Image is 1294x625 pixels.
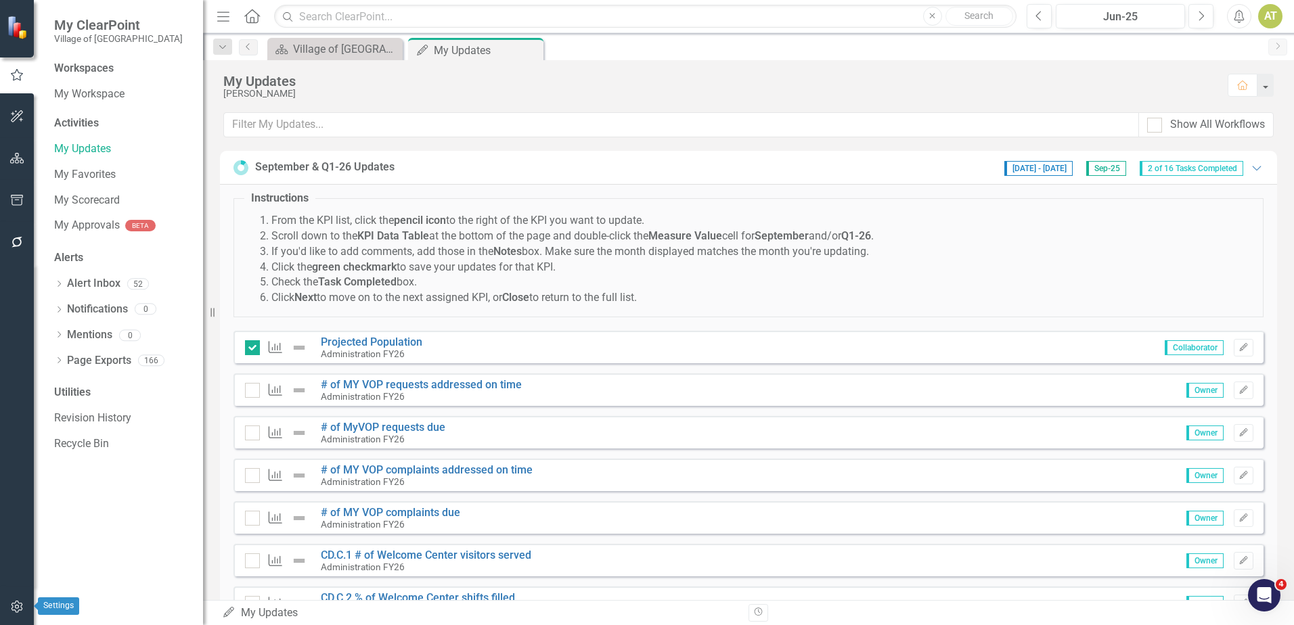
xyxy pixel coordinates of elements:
[1056,4,1185,28] button: Jun-25
[271,41,399,57] a: Village of [GEOGRAPHIC_DATA] - Welcome Page
[38,597,79,615] div: Settings
[271,260,1253,275] li: Click the to save your updates for that KPI.
[502,291,529,304] strong: Close
[1258,4,1282,28] button: AT
[7,15,30,39] img: ClearPoint Strategy
[291,510,307,526] img: Not Defined
[291,382,307,398] img: Not Defined
[274,5,1017,28] input: Search ClearPoint...
[54,116,189,131] div: Activities
[1186,511,1224,526] span: Owner
[54,167,189,183] a: My Favorites
[222,605,738,621] div: My Updates
[357,229,429,242] strong: KPI Data Table
[271,275,1253,290] li: Check the box.
[138,355,164,367] div: 166
[321,506,460,519] a: # of MY VOP complaints due
[125,220,156,231] div: BETA
[54,385,189,400] div: Utilities
[964,10,994,21] span: Search
[1186,468,1224,483] span: Owner
[67,302,128,317] a: Notifications
[291,340,307,356] img: Not Defined
[54,193,189,208] a: My Scorecard
[1165,340,1224,355] span: Collaborator
[271,244,1253,260] li: If you'd like to add comments, add those in the box. Make sure the month displayed matches the mo...
[293,41,399,57] div: Village of [GEOGRAPHIC_DATA] - Welcome Page
[244,191,315,206] legend: Instructions
[54,17,183,33] span: My ClearPoint
[318,275,397,288] strong: Task Completed
[223,89,1214,99] div: [PERSON_NAME]
[127,278,149,290] div: 52
[945,7,1013,26] button: Search
[841,229,871,242] strong: Q1-26
[291,595,307,611] img: Not Defined
[291,553,307,569] img: Not Defined
[271,290,1253,306] li: Click to move on to the next assigned KPI, or to return to the full list.
[321,378,522,391] a: # of MY VOP requests addressed on time
[223,74,1214,89] div: My Updates
[1140,161,1243,176] span: 2 of 16 Tasks Completed
[321,335,422,348] a: Projected Population
[255,160,395,175] div: September & Q1-26 Updates
[1170,117,1265,133] div: Show All Workflows
[1061,9,1180,25] div: Jun-25
[321,434,405,444] small: Administration FY26
[493,245,522,258] strong: Notes
[1004,161,1073,176] span: [DATE] - [DATE]
[394,214,446,227] strong: pencil icon
[1186,425,1224,440] span: Owner
[321,476,405,487] small: Administration FY26
[67,276,120,292] a: Alert Inbox
[54,87,189,102] a: My Workspace
[321,463,533,476] a: # of MY VOP complaints addressed on time
[321,348,405,359] small: Administration FY26
[294,291,317,304] strong: Next
[271,213,1253,229] li: From the KPI list, click the to the right of the KPI you want to update.
[291,425,307,441] img: Not Defined
[1186,553,1224,568] span: Owner
[54,436,189,452] a: Recycle Bin
[648,229,722,242] strong: Measure Value
[1186,383,1224,398] span: Owner
[755,229,809,242] strong: September
[223,112,1139,137] input: Filter My Updates...
[321,519,405,530] small: Administration FY26
[54,141,189,157] a: My Updates
[321,549,531,561] a: CD.C.1 # of Welcome Center visitors served
[1276,579,1287,590] span: 4
[54,218,120,233] a: My Approvals
[135,304,156,315] div: 0
[67,353,131,369] a: Page Exports
[54,33,183,44] small: Village of [GEOGRAPHIC_DATA]
[54,61,114,76] div: Workspaces
[119,329,141,341] div: 0
[54,250,189,266] div: Alerts
[434,42,540,59] div: My Updates
[321,561,405,572] small: Administration FY26
[1086,161,1126,176] span: Sep-25
[1186,596,1224,611] span: Owner
[291,467,307,484] img: Not Defined
[1248,579,1280,611] iframe: Intercom live chat
[321,591,515,604] a: CD.C.2 % of Welcome Center shifts filled
[54,411,189,426] a: Revision History
[321,421,445,434] a: # of MyVOP requests due
[271,229,1253,244] li: Scroll down to the at the bottom of the page and double-click the cell for and/or .
[312,260,397,273] strong: green checkmark
[321,391,405,402] small: Administration FY26
[67,327,112,343] a: Mentions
